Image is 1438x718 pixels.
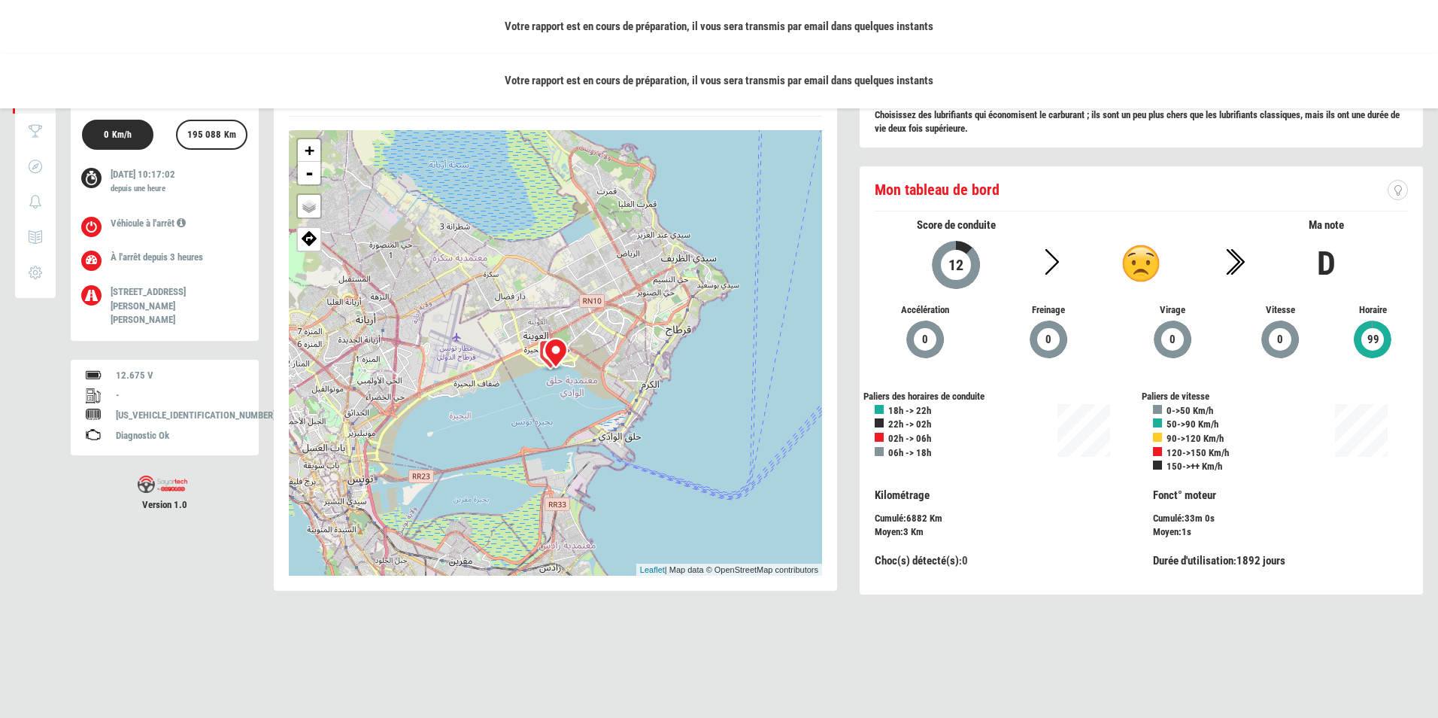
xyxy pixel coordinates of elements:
[888,447,931,458] b: 06h -> 18h
[1153,553,1409,569] div: :
[1045,331,1052,348] span: 0
[298,139,320,162] a: Zoom in
[863,390,1142,404] div: Paliers des horaires de conduite
[1166,447,1229,458] b: 120->150 Km/h
[948,256,964,274] span: 12
[875,303,975,318] span: Accélération
[1166,418,1218,430] b: 50->90 Km/h
[875,525,1130,540] div: :
[1367,331,1380,348] span: 99
[1122,245,1160,282] img: d.png
[1169,331,1176,348] span: 0
[875,554,959,567] span: Choc(s) détecté(s)
[116,429,244,443] div: Diagnostic Ok
[875,109,1400,135] b: Choisissez des lubrifiants qui économisent le carburant ; ils sont un peu plus chers que les lubr...
[911,526,924,537] span: Km
[1185,513,1215,524] span: 33m 0s
[1142,390,1420,404] div: Paliers de vitesse
[1142,488,1420,540] div: :
[1153,488,1409,504] p: Fonct° moteur
[302,230,317,246] img: directions.png
[636,564,822,577] div: | Map data © OpenStreetMap contributors
[903,526,909,537] span: 3
[1182,526,1191,537] span: 1s
[111,251,141,263] span: À l'arrêt
[921,331,929,348] span: 0
[640,565,665,574] a: Leaflet
[116,369,244,383] div: 12.675 V
[875,513,903,524] span: Cumulé
[1166,461,1222,472] b: 150->++ Km/h
[1153,513,1182,524] span: Cumulé
[111,217,236,231] p: Véhicule à l'arrêt
[528,332,573,377] img: person.png
[875,181,1000,199] span: Mon tableau de bord
[298,162,320,184] a: Zoom out
[97,121,138,151] div: 0
[875,526,900,537] span: Moyen
[116,409,244,423] div: [US_VEHICLE_IDENTIFICATION_NUMBER]
[1338,303,1408,318] span: Horaire
[998,303,1099,318] span: Freinage
[1166,405,1213,416] b: 0->50 Km/h
[875,553,1130,569] div: :
[505,74,933,87] span: Votre rapport est en cours de préparation, il vous sera transmis par email dans quelques instants
[71,498,259,513] span: Version 1.0
[111,285,236,327] p: [STREET_ADDRESS][PERSON_NAME][PERSON_NAME]
[1236,554,1285,567] span: 1892 jours
[917,218,996,232] span: Score de conduite
[505,20,933,33] span: Votre rapport est en cours de préparation, il vous sera transmis par email dans quelques instants
[875,488,1130,504] p: Kilométrage
[1317,244,1336,283] b: D
[1166,433,1224,444] b: 90->120 Km/h
[143,251,203,263] span: depuis 3 heures
[1309,218,1344,232] span: Ma note
[888,405,931,416] b: 18h -> 22h
[224,129,236,141] label: Km
[116,388,244,403] div: -
[1153,526,1179,537] span: Moyen
[888,418,931,430] b: 22h -> 02h
[1121,303,1222,318] span: Virage
[1153,525,1409,540] div: :
[298,228,320,246] span: Afficher ma position sur google map
[298,195,320,218] a: Layers
[1276,331,1284,348] span: 0
[138,476,187,493] img: sayartech-logo.png
[906,513,927,524] span: 6882
[930,513,942,524] span: Km
[181,121,243,151] div: 195 088
[1153,554,1233,567] span: Durée d'utilisation
[888,433,931,444] b: 02h -> 06h
[111,168,236,199] p: [DATE] 10:17:02
[111,183,165,195] label: depuis une heure
[112,129,132,141] label: Km/h
[863,488,1142,540] div: :
[1245,303,1315,318] span: Vitesse
[962,554,968,567] span: 0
